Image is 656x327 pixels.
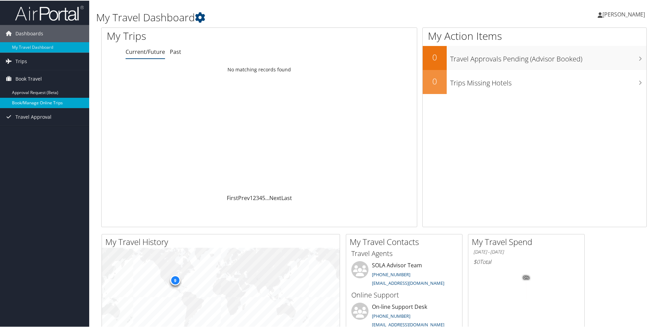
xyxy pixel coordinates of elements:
div: 9 [170,275,180,285]
td: No matching records found [102,63,417,75]
span: $0 [473,257,480,265]
h6: [DATE] - [DATE] [473,248,579,255]
h3: Online Support [351,290,457,299]
h1: My Trips [107,28,280,43]
span: Travel Approval [15,108,51,125]
h2: My Travel Contacts [350,235,462,247]
a: 0Travel Approvals Pending (Advisor Booked) [423,45,646,69]
a: Next [269,194,281,201]
a: 2 [253,194,256,201]
h3: Travel Approvals Pending (Advisor Booked) [450,50,646,63]
span: Trips [15,52,27,69]
h2: My Travel Spend [472,235,584,247]
h1: My Action Items [423,28,646,43]
li: SOLA Advisor Team [348,260,460,289]
a: 1 [250,194,253,201]
a: Current/Future [126,47,165,55]
a: [EMAIL_ADDRESS][DOMAIN_NAME] [372,279,444,285]
img: airportal-logo.png [15,4,84,21]
a: [PHONE_NUMBER] [372,271,410,277]
a: 5 [262,194,265,201]
a: Prev [238,194,250,201]
span: … [265,194,269,201]
h2: 0 [423,75,447,86]
a: 4 [259,194,262,201]
a: Last [281,194,292,201]
a: 0Trips Missing Hotels [423,69,646,93]
a: Past [170,47,181,55]
a: [EMAIL_ADDRESS][DOMAIN_NAME] [372,321,444,327]
a: 3 [256,194,259,201]
span: [PERSON_NAME] [602,10,645,17]
h1: My Travel Dashboard [96,10,467,24]
tspan: 0% [524,275,529,279]
span: Dashboards [15,24,43,42]
h6: Total [473,257,579,265]
h3: Trips Missing Hotels [450,74,646,87]
h2: My Travel History [105,235,340,247]
h3: Travel Agents [351,248,457,258]
span: Book Travel [15,70,42,87]
a: [PHONE_NUMBER] [372,312,410,318]
h2: 0 [423,51,447,62]
a: [PERSON_NAME] [598,3,652,24]
a: First [227,194,238,201]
